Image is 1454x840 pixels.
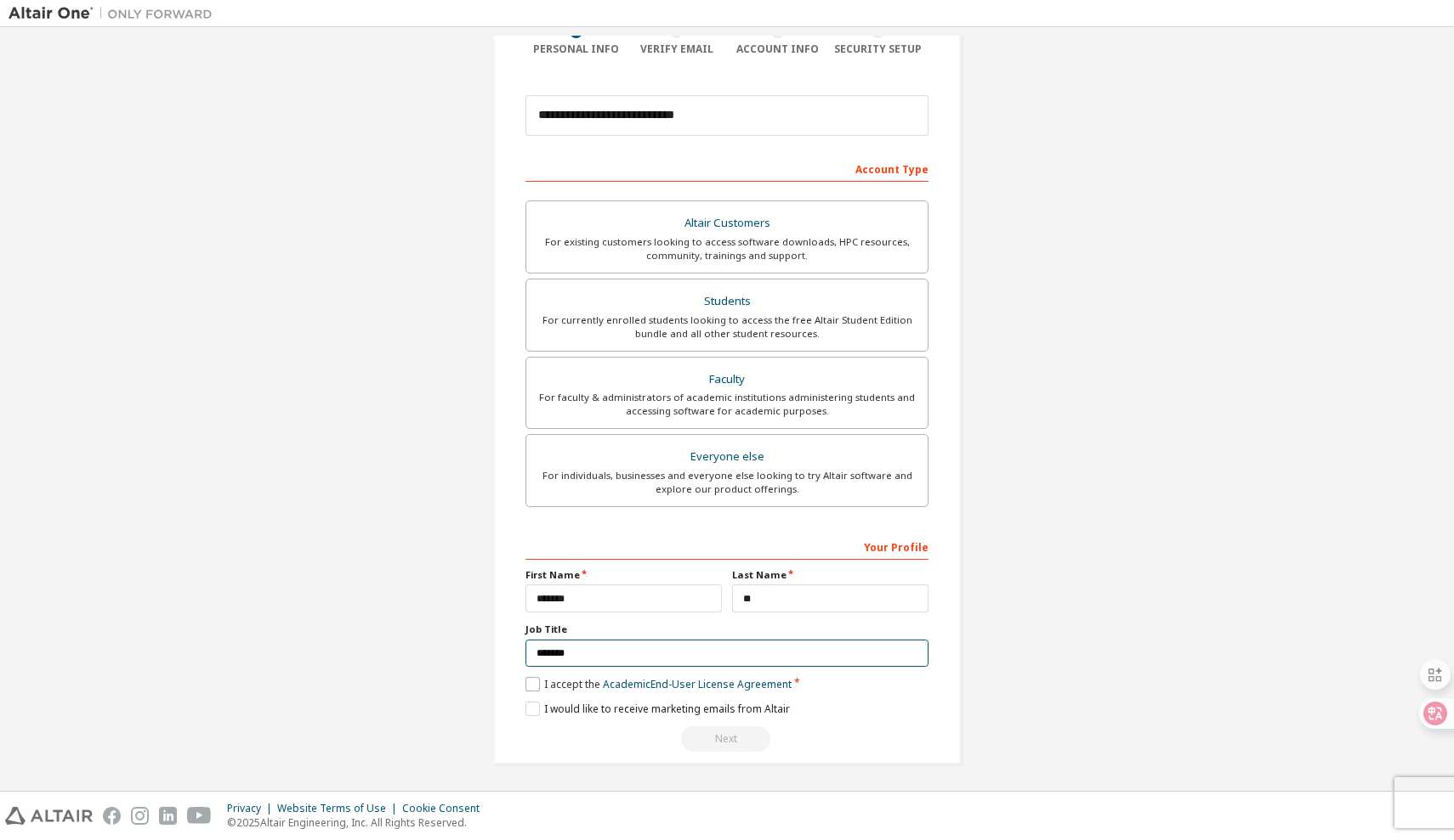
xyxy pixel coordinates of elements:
[525,702,790,716] label: I would like to receive marketing emails from Altair
[603,677,792,691] a: Academic End-User License Agreement
[187,807,212,825] img: youtube.svg
[537,391,917,418] div: For faculty & administrators of academic institutions administering students and accessing softwa...
[9,5,221,22] img: Altair One
[227,815,490,830] p: © 2025 Altair Engineering, Inc. All Rights Reserved.
[537,290,917,313] div: Students
[131,807,149,825] img: instagram.svg
[537,469,917,496] div: For individuals, businesses and everyone else looking to try Altair software and explore our prod...
[525,568,722,582] label: First Name
[727,42,828,56] div: Account Info
[537,445,917,469] div: Everyone else
[525,623,929,636] label: Job Title
[525,155,929,182] div: Account Type
[828,42,929,56] div: Security Setup
[537,368,917,392] div: Faculty
[277,802,402,815] div: Website Terms of Use
[525,677,792,691] label: I accept the
[103,807,121,825] img: facebook.svg
[537,211,917,235] div: Altair Customers
[627,42,728,56] div: Verify Email
[159,807,177,825] img: linkedin.svg
[537,313,917,341] div: For currently enrolled students looking to access the free Altair Student Edition bundle and all ...
[5,807,93,825] img: altair_logo.svg
[732,568,929,582] label: Last Name
[537,235,917,262] div: For existing customers looking to access software downloads, HPC resources, community, trainings ...
[402,802,490,815] div: Cookie Consent
[525,42,627,56] div: Personal Info
[525,726,929,752] div: Read and acccept EULA to continue
[227,802,277,815] div: Privacy
[525,533,929,560] div: Your Profile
